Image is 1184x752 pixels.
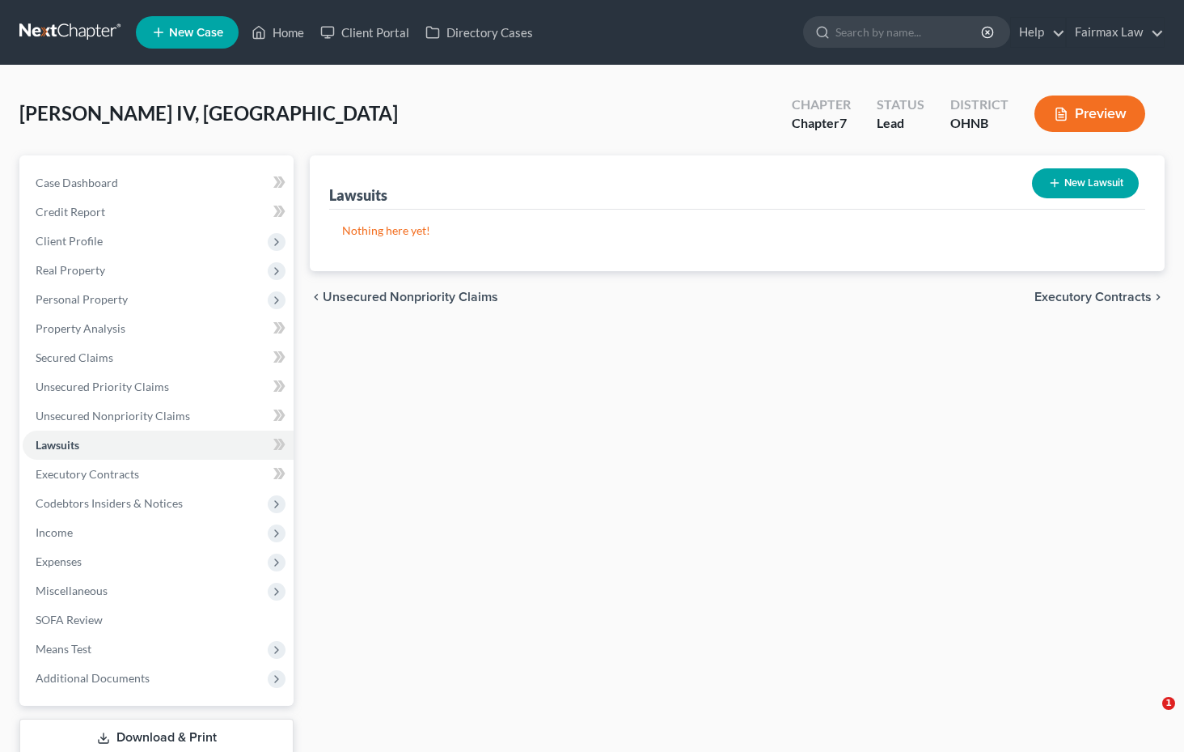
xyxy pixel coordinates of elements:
div: Lawsuits [329,185,387,205]
div: Status [877,96,924,114]
button: Preview [1034,96,1145,132]
div: District [950,96,1009,114]
a: Client Portal [312,18,417,47]
span: Real Property [36,263,105,277]
div: OHNB [950,114,1009,133]
span: Income [36,525,73,539]
a: Credit Report [23,198,294,227]
a: Help [1011,18,1065,47]
span: Executory Contracts [1034,291,1152,304]
a: Unsecured Priority Claims [23,372,294,401]
span: Codebtors Insiders & Notices [36,496,183,510]
span: Property Analysis [36,321,125,335]
button: New Lawsuit [1032,168,1139,198]
button: Executory Contracts chevron_right [1034,291,1165,304]
span: New Case [169,27,223,39]
span: Means Test [36,642,91,656]
a: Fairmax Law [1067,18,1164,47]
a: Executory Contracts [23,460,294,489]
span: 7 [839,115,847,130]
span: Case Dashboard [36,176,118,189]
div: Lead [877,114,924,133]
a: Directory Cases [417,18,541,47]
span: Miscellaneous [36,584,108,597]
span: Expenses [36,554,82,568]
span: Credit Report [36,205,105,219]
div: Chapter [792,114,851,133]
span: Unsecured Priority Claims [36,380,169,393]
span: Unsecured Nonpriority Claims [36,409,190,423]
a: Case Dashboard [23,168,294,198]
a: Property Analysis [23,314,294,343]
span: Unsecured Nonpriority Claims [323,291,498,304]
i: chevron_right [1152,291,1165,304]
a: Unsecured Nonpriority Claims [23,401,294,431]
p: Nothing here yet! [342,223,1132,239]
i: chevron_left [310,291,323,304]
span: [PERSON_NAME] IV, [GEOGRAPHIC_DATA] [19,101,398,125]
span: Personal Property [36,292,128,306]
a: SOFA Review [23,605,294,635]
a: Home [243,18,312,47]
span: Secured Claims [36,351,113,364]
input: Search by name... [835,17,983,47]
span: Executory Contracts [36,467,139,481]
span: 1 [1162,697,1175,710]
div: Chapter [792,96,851,114]
a: Lawsuits [23,431,294,460]
span: Client Profile [36,234,103,248]
button: chevron_left Unsecured Nonpriority Claims [310,291,498,304]
span: Additional Documents [36,671,150,685]
a: Secured Claims [23,343,294,372]
span: SOFA Review [36,613,103,627]
iframe: Intercom live chat [1129,697,1168,736]
span: Lawsuits [36,438,79,452]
